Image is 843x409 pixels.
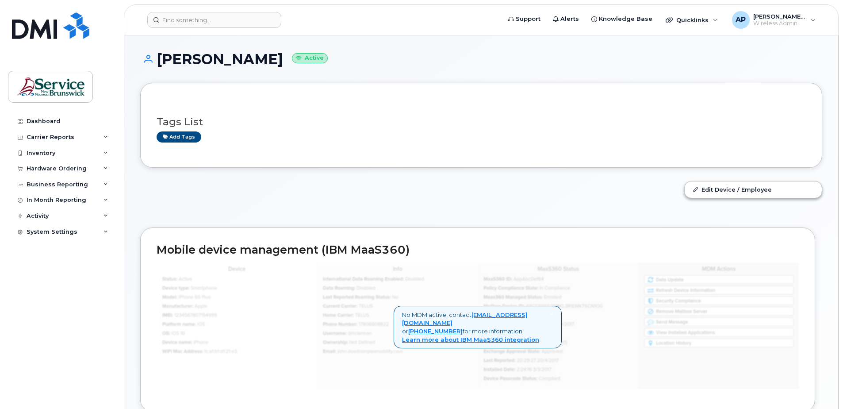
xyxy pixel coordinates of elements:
a: [EMAIL_ADDRESS][DOMAIN_NAME] [402,311,528,327]
a: Close [550,311,553,317]
a: Edit Device / Employee [685,181,822,197]
a: [PHONE_NUMBER] [408,328,463,335]
small: Active [292,53,328,63]
h3: Tags List [157,116,806,127]
a: Add tags [157,131,201,143]
h2: Mobile device management (IBM MaaS360) [157,244,799,256]
img: mdm_maas360_data_lg-147edf4ce5891b6e296acbe60ee4acd306360f73f278574cfef86ac192ea0250.jpg [157,262,799,389]
span: × [550,310,553,318]
a: Learn more about IBM MaaS360 integration [402,336,539,343]
h1: [PERSON_NAME] [140,51,822,67]
div: No MDM active, contact or for more information [394,306,562,348]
